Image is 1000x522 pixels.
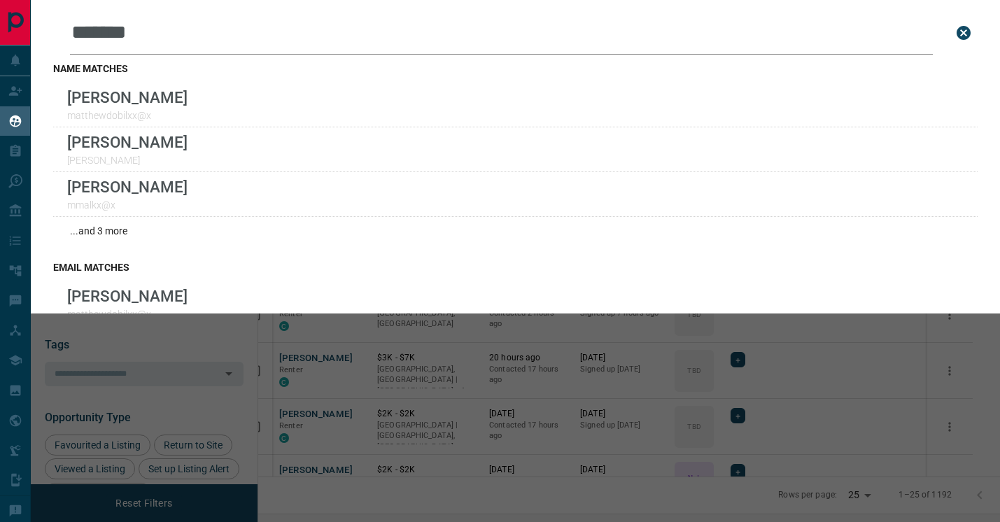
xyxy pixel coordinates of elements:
[53,217,978,245] div: ...and 3 more
[950,19,978,47] button: close search bar
[67,287,188,305] p: [PERSON_NAME]
[67,133,188,151] p: [PERSON_NAME]
[53,262,978,273] h3: email matches
[67,155,188,166] p: [PERSON_NAME]
[67,309,188,320] p: matthewdobilxx@x
[53,63,978,74] h3: name matches
[67,178,188,196] p: [PERSON_NAME]
[67,88,188,106] p: [PERSON_NAME]
[67,110,188,121] p: matthewdobilxx@x
[67,199,188,211] p: mmalkx@x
